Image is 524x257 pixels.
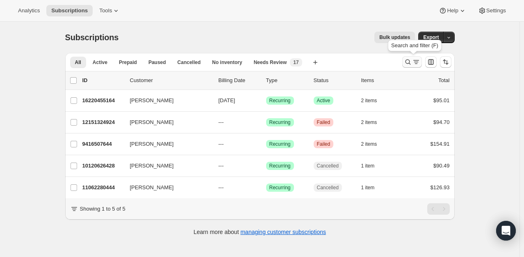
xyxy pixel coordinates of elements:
button: 2 items [361,117,386,128]
span: $154.91 [431,141,450,147]
span: --- [219,141,224,147]
div: 10120626428[PERSON_NAME]---SuccessRecurringCancelled1 item$90.49 [82,160,450,172]
button: 1 item [361,182,384,193]
span: Subscriptions [65,33,119,42]
span: All [75,59,81,66]
span: Paused [148,59,166,66]
button: Bulk updates [374,32,415,43]
span: 2 items [361,141,377,147]
span: Subscriptions [51,7,88,14]
div: IDCustomerBilling DateTypeStatusItemsTotal [82,76,450,85]
span: [PERSON_NAME] [130,118,174,126]
button: Tools [94,5,125,16]
span: --- [219,163,224,169]
button: Search and filter results [402,56,422,68]
div: 16220455164[PERSON_NAME][DATE]SuccessRecurringSuccessActive2 items$95.01 [82,95,450,106]
span: 2 items [361,97,377,104]
span: Settings [486,7,506,14]
span: $90.49 [433,163,450,169]
span: Cancelled [317,184,339,191]
div: Open Intercom Messenger [496,221,516,241]
span: Recurring [269,184,291,191]
span: Help [447,7,458,14]
span: Active [317,97,330,104]
span: 1 item [361,163,375,169]
span: --- [219,119,224,125]
span: Prepaid [119,59,137,66]
span: Failed [317,119,330,126]
p: Status [314,76,355,85]
button: [PERSON_NAME] [125,116,207,129]
div: Items [361,76,402,85]
button: [PERSON_NAME] [125,138,207,151]
p: 16220455164 [82,96,123,105]
button: 2 items [361,95,386,106]
div: 9416507644[PERSON_NAME]---SuccessRecurringCriticalFailed2 items$154.91 [82,138,450,150]
span: Recurring [269,97,291,104]
p: ID [82,76,123,85]
p: 10120626428 [82,162,123,170]
p: 12151324924 [82,118,123,126]
span: Recurring [269,163,291,169]
span: --- [219,184,224,190]
span: [PERSON_NAME] [130,184,174,192]
span: Active [93,59,107,66]
span: Needs Review [254,59,287,66]
button: [PERSON_NAME] [125,159,207,172]
button: Settings [473,5,511,16]
button: [PERSON_NAME] [125,94,207,107]
span: 2 items [361,119,377,126]
button: 2 items [361,138,386,150]
span: Recurring [269,141,291,147]
span: Recurring [269,119,291,126]
span: 1 item [361,184,375,191]
span: [DATE] [219,97,235,103]
button: Export [418,32,444,43]
span: [PERSON_NAME] [130,162,174,170]
span: $126.93 [431,184,450,190]
p: Learn more about [194,228,326,236]
button: Create new view [309,57,322,68]
span: $95.01 [433,97,450,103]
span: [PERSON_NAME] [130,140,174,148]
p: Showing 1 to 5 of 5 [80,205,125,213]
span: 17 [293,59,298,66]
button: Subscriptions [46,5,93,16]
div: 11062280444[PERSON_NAME]---SuccessRecurringCancelled1 item$126.93 [82,182,450,193]
button: Customize table column order and visibility [425,56,437,68]
a: managing customer subscriptions [240,229,326,235]
button: Help [434,5,471,16]
span: [PERSON_NAME] [130,96,174,105]
p: Billing Date [219,76,260,85]
div: Type [266,76,307,85]
span: Cancelled [317,163,339,169]
p: Total [438,76,449,85]
p: 9416507644 [82,140,123,148]
button: [PERSON_NAME] [125,181,207,194]
span: Bulk updates [379,34,410,41]
span: Failed [317,141,330,147]
p: Customer [130,76,212,85]
span: No inventory [212,59,242,66]
span: Export [423,34,439,41]
p: 11062280444 [82,184,123,192]
div: 12151324924[PERSON_NAME]---SuccessRecurringCriticalFailed2 items$94.70 [82,117,450,128]
nav: Pagination [427,203,450,215]
span: Tools [99,7,112,14]
button: 1 item [361,160,384,172]
button: Sort the results [440,56,451,68]
span: $94.70 [433,119,450,125]
span: Analytics [18,7,40,14]
span: Cancelled [178,59,201,66]
button: Analytics [13,5,45,16]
